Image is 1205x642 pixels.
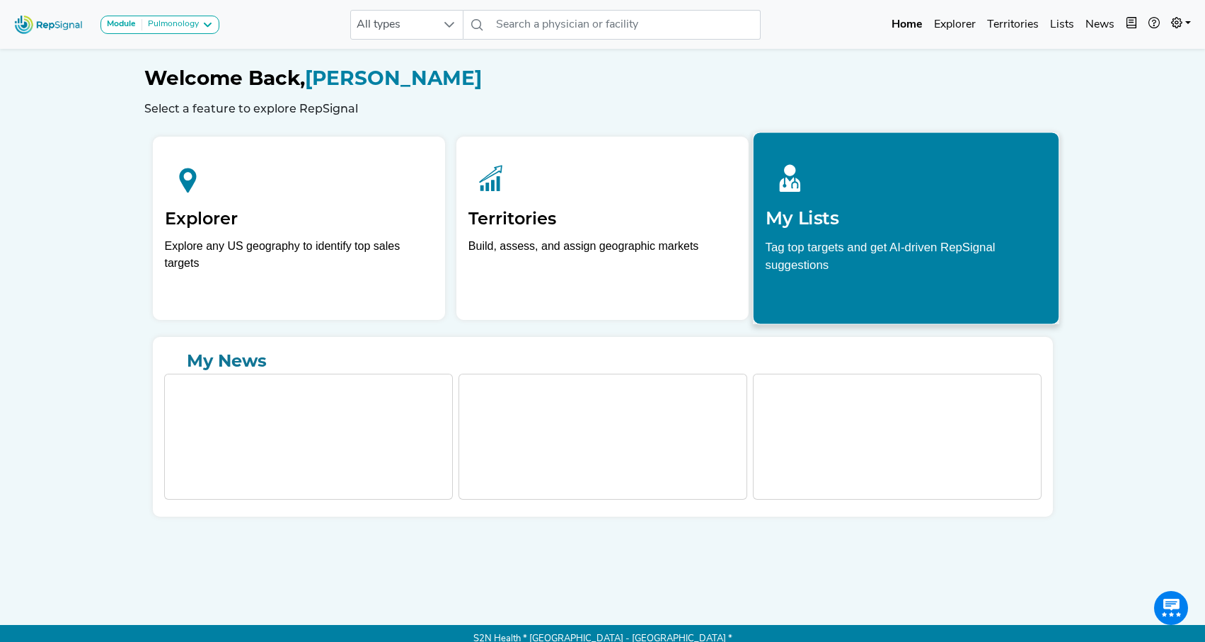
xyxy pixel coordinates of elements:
input: Search a physician or facility [490,10,761,40]
a: TerritoriesBuild, assess, and assign geographic markets [456,137,749,320]
span: All types [351,11,436,39]
a: ExplorerExplore any US geography to identify top sales targets [153,137,445,320]
button: Intel Book [1120,11,1143,39]
a: My News [164,348,1042,374]
a: Lists [1044,11,1080,39]
a: Home [886,11,928,39]
strong: Module [107,20,136,28]
a: My ListsTag top targets and get AI-driven RepSignal suggestions [753,132,1060,324]
a: Explorer [928,11,981,39]
p: Tag top targets and get AI-driven RepSignal suggestions [766,238,1047,282]
h2: My Lists [766,207,1047,229]
button: ModulePulmonology [100,16,219,34]
div: Explore any US geography to identify top sales targets [165,238,433,272]
h2: Territories [468,209,737,229]
h2: Explorer [165,209,433,229]
span: Welcome Back, [144,66,305,90]
p: Build, assess, and assign geographic markets [468,238,737,280]
h1: [PERSON_NAME] [144,67,1061,91]
a: Territories [981,11,1044,39]
a: News [1080,11,1120,39]
h6: Select a feature to explore RepSignal [144,102,1061,115]
div: Pulmonology [142,19,199,30]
